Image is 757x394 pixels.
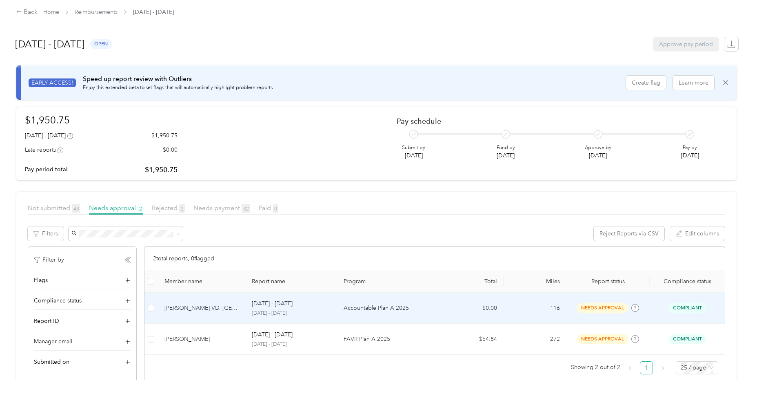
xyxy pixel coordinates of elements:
a: Reimbursements [75,9,118,16]
p: $0.00 [163,146,178,154]
p: $1,950.75 [145,165,178,175]
div: Back [16,7,38,17]
p: $1,950.75 [151,131,178,140]
li: Previous Page [624,361,637,374]
p: [DATE] [585,151,611,160]
p: Submit by [402,144,425,152]
td: $54.84 [441,324,504,355]
button: Learn more [673,76,714,90]
span: 2 [179,204,185,213]
div: 2 total reports, 0 flagged [144,247,725,270]
span: Paid [259,204,278,212]
p: Speed up report review with Outliers [83,74,274,84]
button: left [624,361,637,374]
button: right [656,361,669,374]
span: 43 [72,204,80,213]
p: [DATE] [402,151,425,160]
td: Accountable Plan A 2025 [337,293,441,324]
span: EARLY ACCESS! [29,78,76,87]
td: 116 [504,293,566,324]
span: open [90,39,112,49]
h1: [DATE] - [DATE] [15,34,84,54]
span: 0 [273,204,278,213]
span: Compliant [668,334,706,344]
div: [PERSON_NAME] [164,335,239,344]
p: [DATE] - [DATE] [252,341,331,348]
span: Needs payment [193,204,250,212]
p: Pay period total [25,165,68,174]
div: Late reports [25,146,63,154]
p: Filter by [34,255,64,264]
span: 2 [138,204,143,213]
div: Page Size [676,361,718,374]
td: $0.00 [441,293,504,324]
span: 32 [242,204,250,213]
li: 1 [640,361,653,374]
h2: Pay schedule [397,117,714,125]
p: Pay by [681,144,699,152]
span: Flags [34,276,48,284]
span: Showing 2 out of 2 [571,361,620,374]
div: [DATE] - [DATE] [25,131,73,140]
li: Next Page [656,361,669,374]
p: Fund by [497,144,515,152]
span: needs approval [577,334,628,344]
span: right [660,366,665,371]
p: [DATE] [681,151,699,160]
div: Member name [164,278,239,285]
p: Enjoy this extended beta to set flags that will automatically highlight problem reports. [83,84,274,92]
span: Compliance status [34,296,82,305]
iframe: Everlance-gr Chat Button Frame [711,348,757,394]
th: Program [337,270,441,293]
span: needs approval [577,303,628,313]
p: FAVR Plan A 2025 [344,335,435,344]
span: [DATE] - [DATE] [133,8,174,16]
p: [DATE] [497,151,515,160]
th: Report name [245,270,337,293]
span: Report ID [34,317,59,325]
a: Home [43,9,59,16]
div: Miles [510,278,559,285]
span: Not submitted [28,204,80,212]
span: left [628,366,633,371]
div: [PERSON_NAME] VD. [GEOGRAPHIC_DATA] [164,304,239,313]
span: Needs approval [89,204,143,212]
button: Filters [28,226,64,241]
button: Create flag [626,76,666,90]
p: [DATE] - [DATE] [252,299,293,308]
p: Approve by [585,144,611,152]
span: Rejected [152,204,185,212]
span: Submitted on [34,358,69,366]
div: Total [448,278,497,285]
span: Approved on [34,378,69,387]
button: Reject Reports via CSV [594,226,664,241]
td: 272 [504,324,566,355]
span: Manager email [34,337,73,346]
p: [DATE] - [DATE] [252,310,331,317]
a: 1 [640,362,653,374]
span: Report status [573,278,643,285]
span: Compliance status [656,278,718,285]
th: Member name [158,270,246,293]
td: FAVR Plan A 2025 [337,324,441,355]
p: Accountable Plan A 2025 [344,304,435,313]
h1: $1,950.75 [25,113,178,127]
p: [DATE] - [DATE] [252,330,293,339]
span: 25 / page [681,362,713,374]
span: Compliant [668,303,706,313]
button: Edit columns [670,226,725,241]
